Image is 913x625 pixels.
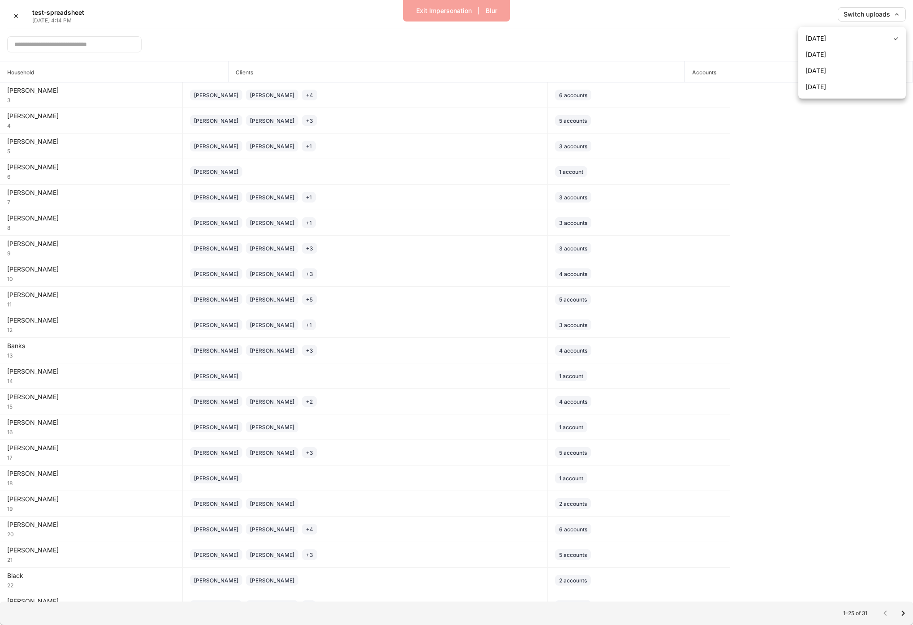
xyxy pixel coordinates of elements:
div: Blur [486,8,497,14]
div: Exit Impersonation [416,8,472,14]
div: ✓ [893,34,899,43]
div: [DATE] [805,34,826,43]
div: [DATE] [805,50,826,59]
div: [DATE] [805,66,826,75]
div: [DATE] [805,82,826,91]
